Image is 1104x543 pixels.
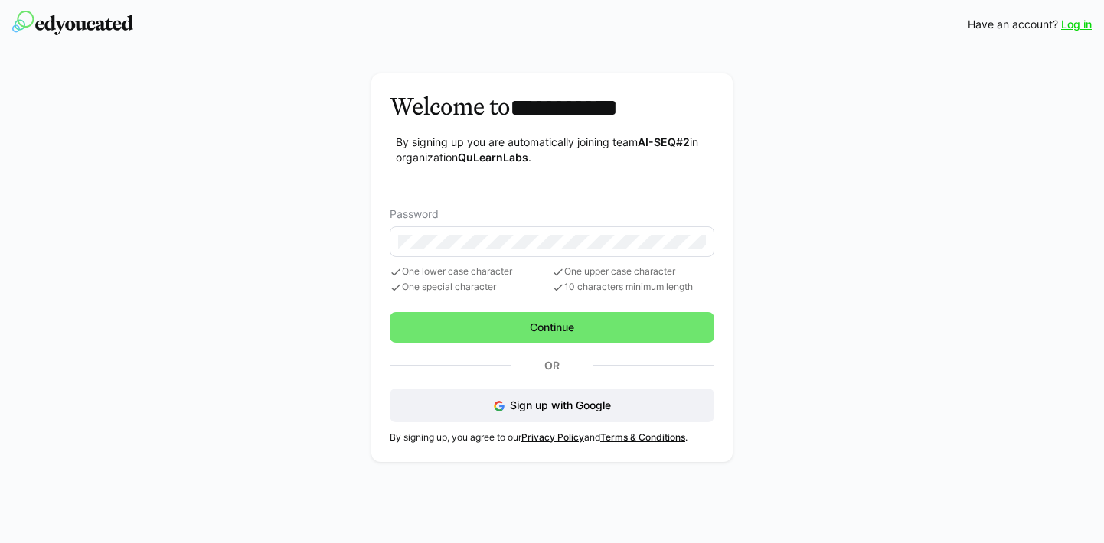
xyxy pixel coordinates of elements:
[552,281,714,294] span: 10 characters minimum length
[638,135,690,148] strong: AI-SEQ#2
[396,135,714,165] p: By signing up you are automatically joining team in organization .
[521,431,584,443] a: Privacy Policy
[390,266,552,278] span: One lower case character
[390,92,714,122] h3: Welcome to
[458,151,528,164] strong: QuLearnLabs
[12,11,133,35] img: edyoucated
[528,320,576,335] span: Continue
[600,431,685,443] a: Terms & Conditions
[552,266,714,278] span: One upper case character
[1061,17,1092,32] a: Log in
[390,431,714,444] p: By signing up, you agree to our and .
[390,281,552,294] span: One special character
[390,208,439,220] span: Password
[511,355,593,376] p: Or
[510,398,611,411] span: Sign up with Google
[390,312,714,343] button: Continue
[968,17,1058,32] span: Have an account?
[390,389,714,422] button: Sign up with Google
